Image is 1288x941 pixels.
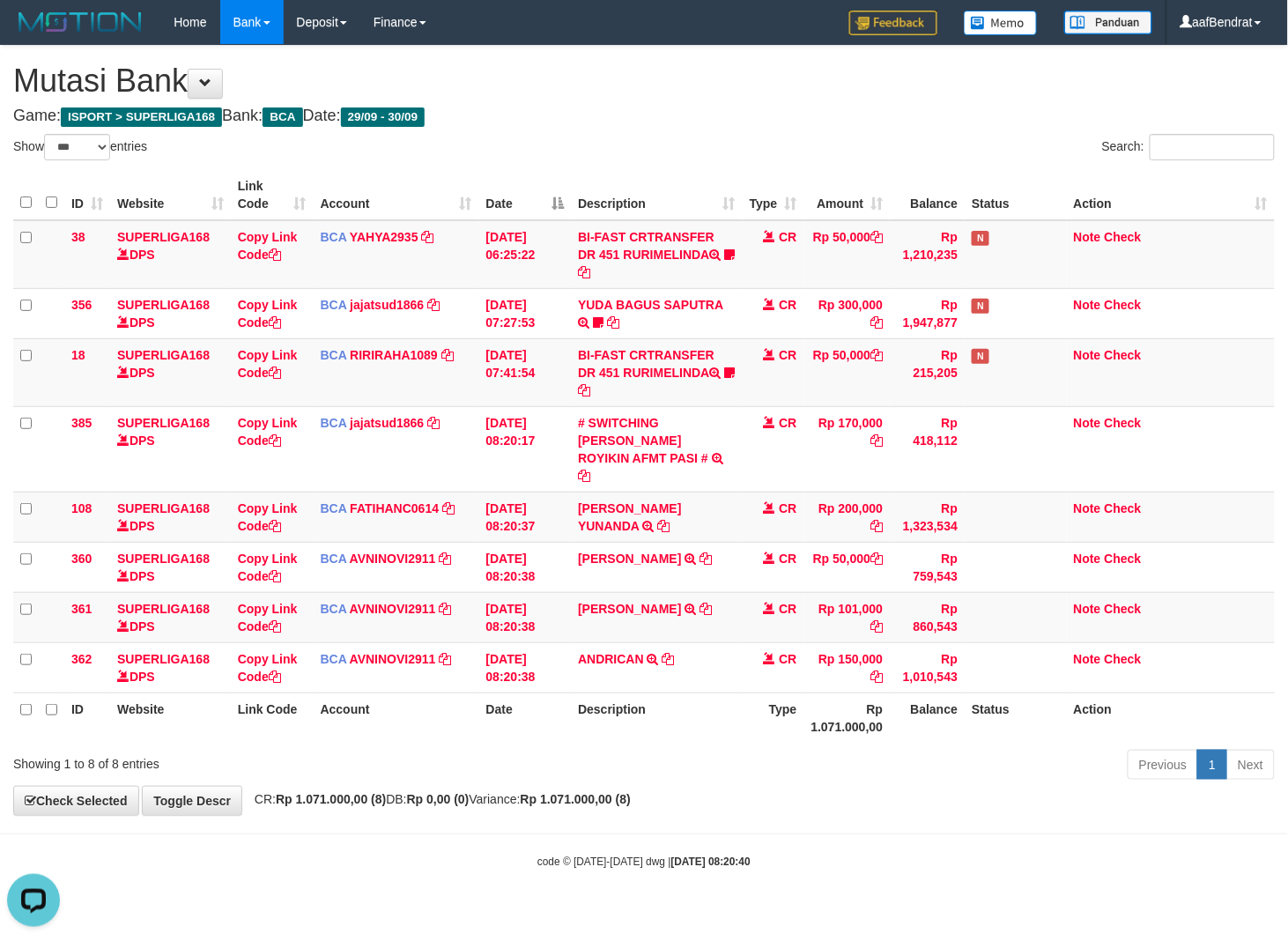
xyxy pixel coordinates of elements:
th: Type [743,693,804,743]
td: Rp 1,210,235 [890,220,965,289]
td: Rp 860,543 [890,592,965,642]
a: Toggle Descr [142,786,242,816]
a: Copy AVNINOVI2911 to clipboard [439,552,451,566]
a: SUPERLIGA168 [117,298,210,312]
span: CR [779,230,796,244]
td: DPS [110,288,231,338]
span: BCA [321,416,347,430]
span: BCA [321,348,347,362]
span: CR [779,652,796,666]
a: Copy jajatsud1866 to clipboard [427,416,440,430]
span: 29/09 - 30/09 [341,107,426,127]
a: Note [1074,230,1101,244]
a: Copy Rp 300,000 to clipboard [870,315,883,330]
td: Rp 50,000 [804,542,891,592]
span: 108 [71,501,92,515]
a: Copy Link Code [238,298,298,330]
a: Note [1074,501,1101,515]
th: Date [479,693,572,743]
span: BCA [321,298,347,312]
span: Has Note [972,231,989,246]
div: Showing 1 to 8 of 8 entries [13,748,523,773]
a: Copy FENDY EKA YUNANDA to clipboard [658,519,670,533]
a: Copy Link Code [238,416,298,448]
td: DPS [110,492,231,542]
strong: [DATE] 08:20:40 [671,856,751,868]
a: SUPERLIGA168 [117,416,210,430]
a: Copy BI-FAST CRTRANSFER DR 451 RURIMELINDA to clipboard [578,265,590,279]
a: Note [1074,652,1101,666]
img: MOTION_logo.png [13,9,147,35]
td: Rp 170,000 [804,406,891,492]
a: Copy MUHAMMAD REZA to clipboard [700,602,712,616]
a: Copy Rp 170,000 to clipboard [870,433,883,448]
td: [DATE] 08:20:38 [479,592,572,642]
th: ID [64,693,110,743]
td: BI-FAST CRTRANSFER DR 451 RURIMELINDA [571,220,742,289]
span: CR [779,298,796,312]
th: Action [1067,693,1275,743]
a: [PERSON_NAME] YUNANDA [578,501,681,533]
a: Check [1105,552,1142,566]
a: Copy FATIHANC0614 to clipboard [442,501,455,515]
a: Copy AVNINOVI2911 to clipboard [439,602,451,616]
td: Rp 50,000 [804,338,891,406]
h4: Game: Bank: Date: [13,107,1275,125]
a: Note [1074,552,1101,566]
strong: Rp 0,00 (0) [407,792,470,806]
td: Rp 1,323,534 [890,492,965,542]
span: CR [779,501,796,515]
td: Rp 200,000 [804,492,891,542]
a: AVNINOVI2911 [350,602,436,616]
th: Status [965,170,1066,220]
a: Copy YUDA BAGUS SAPUTRA to clipboard [607,315,619,330]
th: Account: activate to sort column ascending [314,170,479,220]
a: Copy Link Code [238,602,298,634]
td: [DATE] 08:20:37 [479,492,572,542]
a: Copy Rp 50,000 to clipboard [870,552,883,566]
a: Copy jajatsud1866 to clipboard [427,298,440,312]
a: Note [1074,348,1101,362]
h1: Mutasi Bank [13,63,1275,99]
td: DPS [110,542,231,592]
td: [DATE] 07:41:54 [479,338,572,406]
td: Rp 50,000 [804,220,891,289]
span: CR [779,348,796,362]
a: Next [1226,750,1275,780]
td: DPS [110,642,231,693]
a: Check Selected [13,786,139,816]
span: CR [779,416,796,430]
td: Rp 300,000 [804,288,891,338]
a: ANDRICAN [578,652,644,666]
small: code © [DATE]-[DATE] dwg | [537,856,751,868]
span: Has Note [972,299,989,314]
span: BCA [321,602,347,616]
td: DPS [110,592,231,642]
td: Rp 1,947,877 [890,288,965,338]
span: BCA [321,552,347,566]
a: Check [1105,416,1142,430]
span: CR [779,602,796,616]
a: [PERSON_NAME] [578,552,681,566]
td: Rp 101,000 [804,592,891,642]
a: SUPERLIGA168 [117,501,210,515]
span: BCA [321,230,347,244]
td: [DATE] 08:20:38 [479,542,572,592]
span: BCA [321,652,347,666]
td: DPS [110,220,231,289]
th: Action: activate to sort column ascending [1067,170,1275,220]
td: Rp 759,543 [890,542,965,592]
img: Button%20Memo.svg [964,11,1038,35]
a: Copy AVNINOVI2911 to clipboard [439,652,451,666]
span: 360 [71,552,92,566]
th: Balance [890,693,965,743]
a: Copy Rp 200,000 to clipboard [870,519,883,533]
span: CR: DB: Variance: [246,792,631,806]
td: Rp 418,112 [890,406,965,492]
td: Rp 150,000 [804,642,891,693]
a: Check [1105,298,1142,312]
a: 1 [1197,750,1227,780]
span: 18 [71,348,85,362]
span: 356 [71,298,92,312]
a: jajatsud1866 [350,298,424,312]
